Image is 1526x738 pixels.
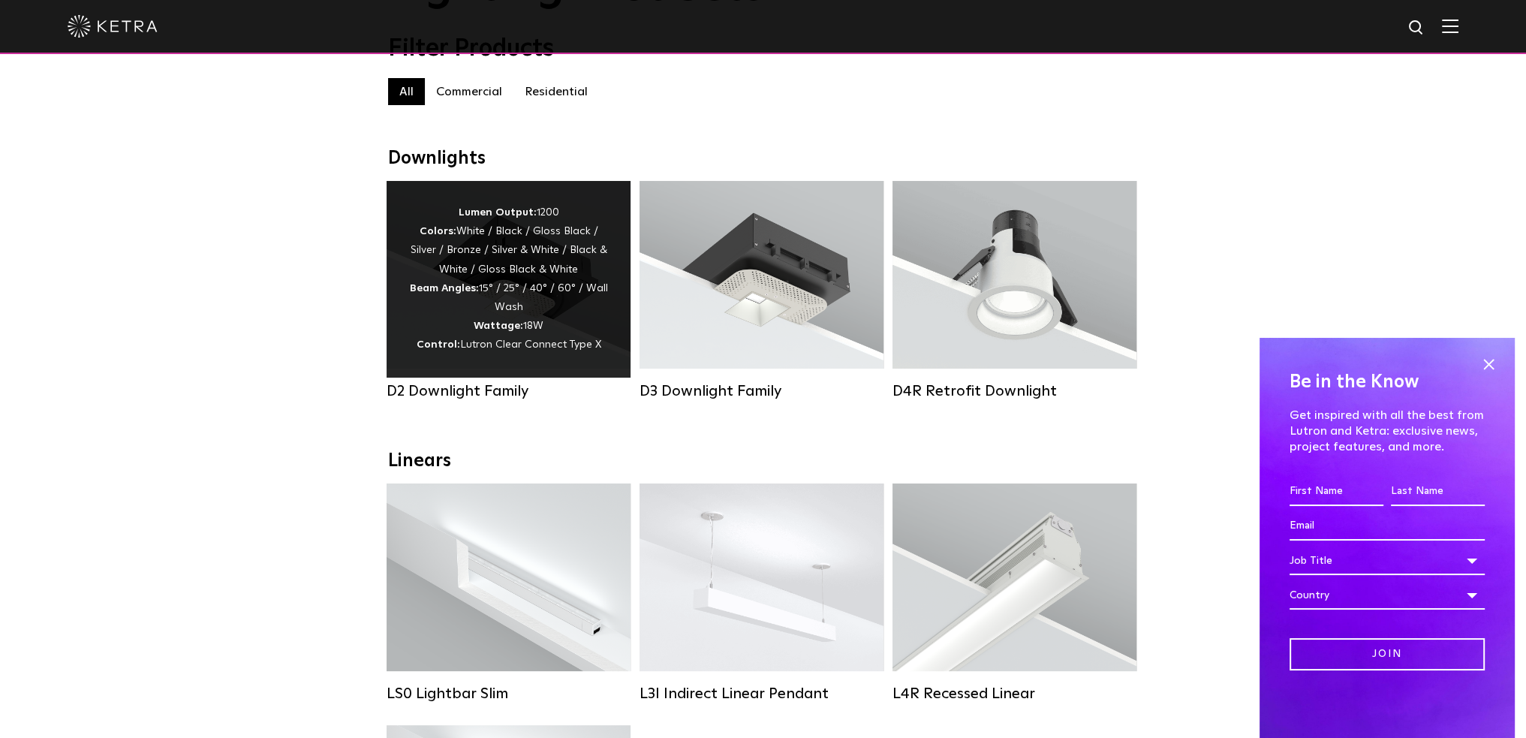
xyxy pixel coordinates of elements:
[1290,512,1485,541] input: Email
[387,181,631,400] a: D2 Downlight Family Lumen Output:1200Colors:White / Black / Gloss Black / Silver / Bronze / Silve...
[1290,638,1485,670] input: Join
[425,78,513,105] label: Commercial
[640,483,883,703] a: L3I Indirect Linear Pendant Lumen Output:400 / 600 / 800 / 1000Housing Colors:White / BlackContro...
[420,226,456,236] strong: Colors:
[892,181,1136,400] a: D4R Retrofit Downlight Lumen Output:800Colors:White / BlackBeam Angles:15° / 25° / 40° / 60°Watta...
[388,450,1139,472] div: Linears
[459,207,537,218] strong: Lumen Output:
[892,685,1136,703] div: L4R Recessed Linear
[460,339,601,350] span: Lutron Clear Connect Type X
[68,15,158,38] img: ketra-logo-2019-white
[387,685,631,703] div: LS0 Lightbar Slim
[892,382,1136,400] div: D4R Retrofit Downlight
[388,148,1139,170] div: Downlights
[1290,547,1485,575] div: Job Title
[417,339,460,350] strong: Control:
[640,685,883,703] div: L3I Indirect Linear Pendant
[474,321,523,331] strong: Wattage:
[640,382,883,400] div: D3 Downlight Family
[1391,477,1485,506] input: Last Name
[388,78,425,105] label: All
[892,483,1136,703] a: L4R Recessed Linear Lumen Output:400 / 600 / 800 / 1000Colors:White / BlackControl:Lutron Clear C...
[409,203,608,355] div: 1200 White / Black / Gloss Black / Silver / Bronze / Silver & White / Black & White / Gloss Black...
[1407,19,1426,38] img: search icon
[513,78,599,105] label: Residential
[410,283,479,294] strong: Beam Angles:
[1290,368,1485,396] h4: Be in the Know
[387,483,631,703] a: LS0 Lightbar Slim Lumen Output:200 / 350Colors:White / BlackControl:X96 Controller
[387,382,631,400] div: D2 Downlight Family
[640,181,883,400] a: D3 Downlight Family Lumen Output:700 / 900 / 1100Colors:White / Black / Silver / Bronze / Paintab...
[1290,581,1485,610] div: Country
[1442,19,1458,33] img: Hamburger%20Nav.svg
[1290,408,1485,454] p: Get inspired with all the best from Lutron and Ketra: exclusive news, project features, and more.
[1290,477,1383,506] input: First Name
